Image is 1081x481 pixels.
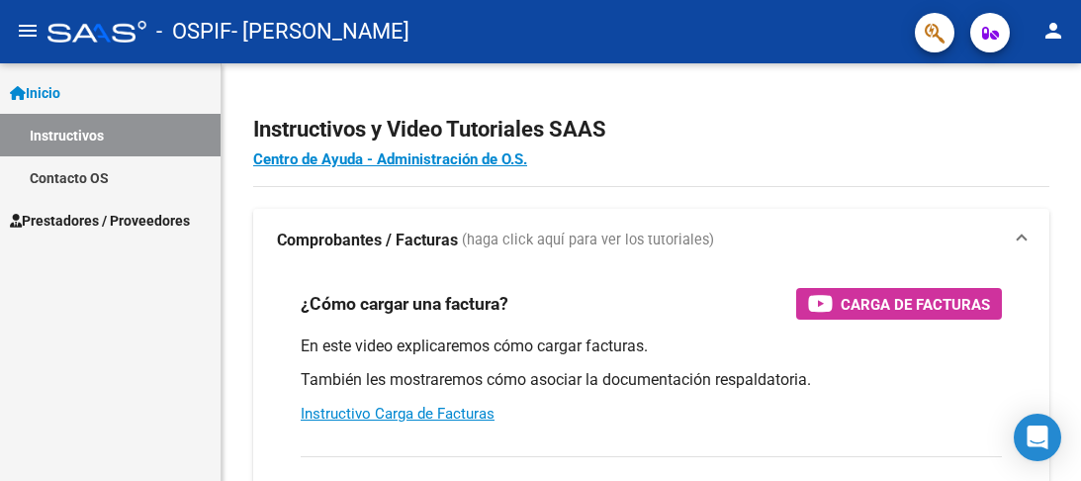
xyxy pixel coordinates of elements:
mat-icon: person [1041,19,1065,43]
span: - OSPIF [156,10,231,53]
h3: ¿Cómo cargar una factura? [301,290,508,318]
span: Carga de Facturas [841,292,990,317]
span: Inicio [10,82,60,104]
span: - [PERSON_NAME] [231,10,409,53]
strong: Comprobantes / Facturas [277,230,458,251]
p: En este video explicaremos cómo cargar facturas. [301,336,1002,357]
div: Open Intercom Messenger [1014,414,1061,461]
button: Carga de Facturas [796,288,1002,320]
h2: Instructivos y Video Tutoriales SAAS [253,111,1049,148]
mat-expansion-panel-header: Comprobantes / Facturas (haga click aquí para ver los tutoriales) [253,209,1049,272]
mat-icon: menu [16,19,40,43]
span: Prestadores / Proveedores [10,210,190,232]
a: Instructivo Carga de Facturas [301,405,495,423]
a: Centro de Ayuda - Administración de O.S. [253,150,527,168]
span: (haga click aquí para ver los tutoriales) [462,230,714,251]
p: También les mostraremos cómo asociar la documentación respaldatoria. [301,369,1002,391]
